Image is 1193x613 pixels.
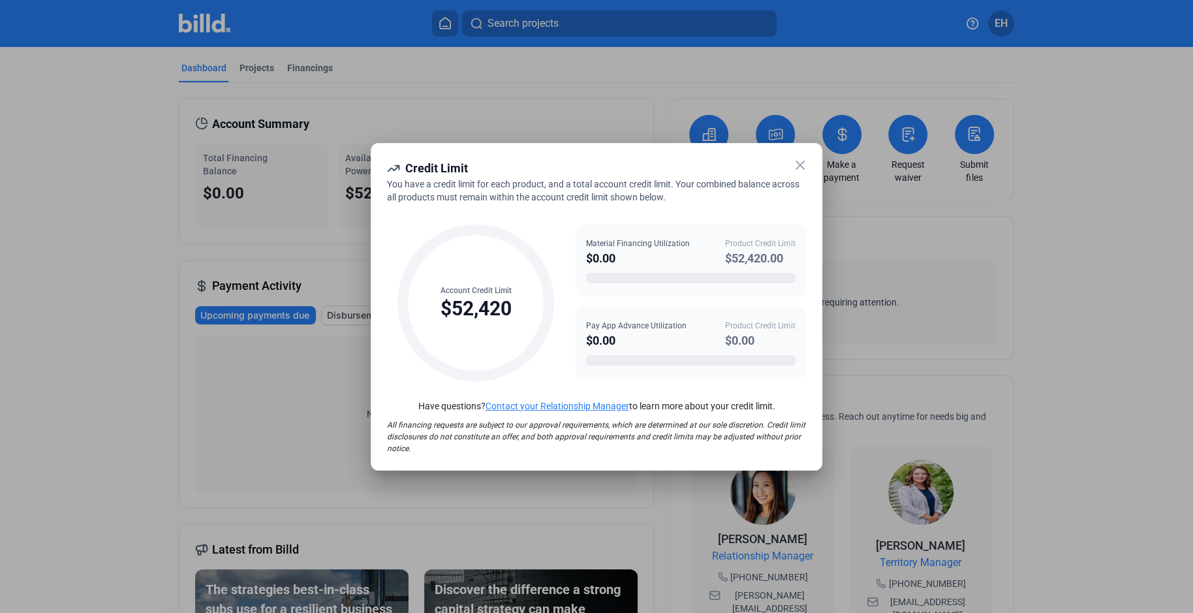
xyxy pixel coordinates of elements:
span: Have questions? to learn more about your credit limit. [418,401,775,411]
div: Product Credit Limit [725,238,796,249]
div: $0.00 [586,332,687,350]
div: $52,420.00 [725,249,796,268]
span: All financing requests are subject to our approval requirements, which are determined at our sole... [387,420,805,453]
div: $0.00 [725,332,796,350]
div: Pay App Advance Utilization [586,320,687,332]
span: Credit Limit [405,161,468,175]
div: Product Credit Limit [725,320,796,332]
div: Material Financing Utilization [586,238,690,249]
span: You have a credit limit for each product, and a total account credit limit. Your combined balance... [387,179,799,202]
div: Account Credit Limit [441,285,512,296]
div: $0.00 [586,249,690,268]
div: $52,420 [441,296,512,321]
a: Contact your Relationship Manager [486,401,629,411]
